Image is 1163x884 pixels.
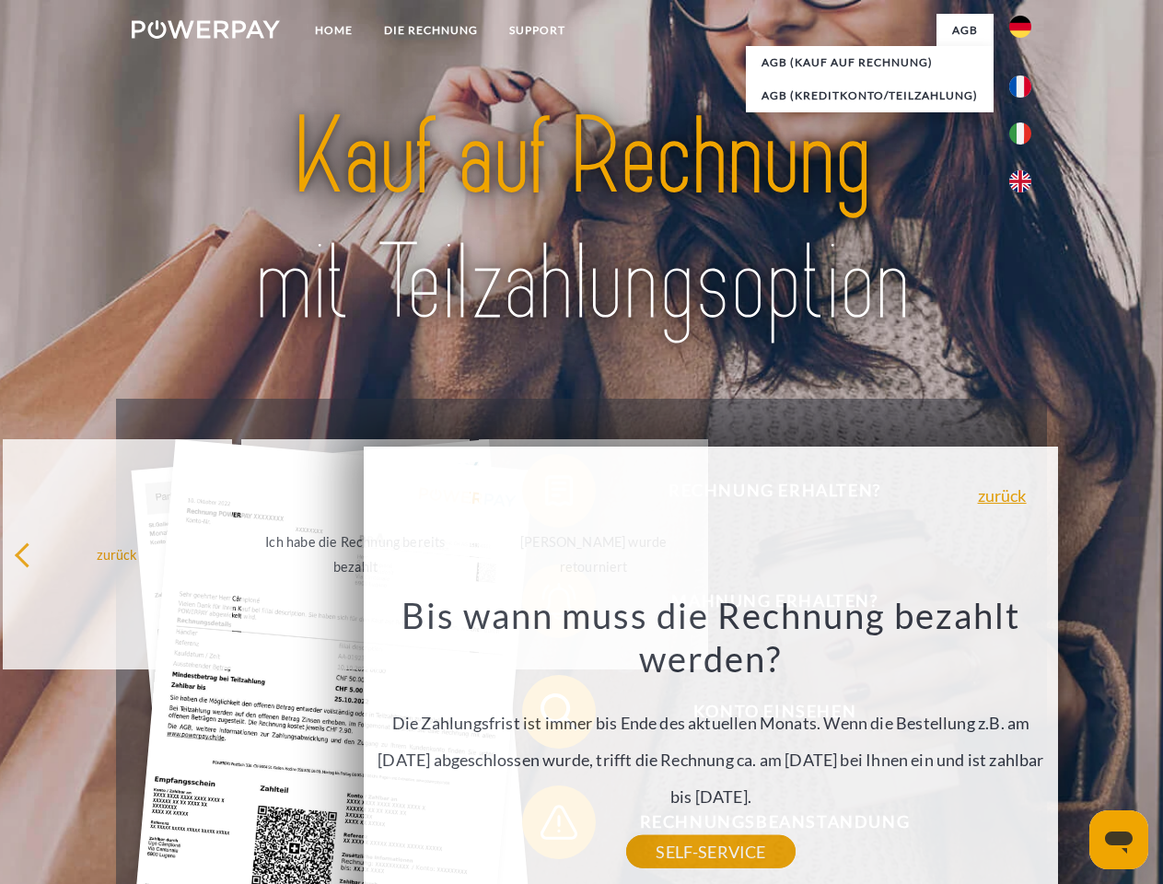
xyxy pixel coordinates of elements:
img: de [1009,16,1031,38]
a: AGB (Kauf auf Rechnung) [746,46,994,79]
img: fr [1009,76,1031,98]
img: en [1009,170,1031,192]
div: zurück [14,541,221,566]
a: SUPPORT [494,14,581,47]
a: DIE RECHNUNG [368,14,494,47]
iframe: Schaltfläche zum Öffnen des Messaging-Fensters [1089,810,1148,869]
a: Home [299,14,368,47]
img: title-powerpay_de.svg [176,88,987,353]
h3: Bis wann muss die Rechnung bezahlt werden? [375,593,1047,681]
a: agb [936,14,994,47]
a: AGB (Kreditkonto/Teilzahlung) [746,79,994,112]
div: Die Zahlungsfrist ist immer bis Ende des aktuellen Monats. Wenn die Bestellung z.B. am [DATE] abg... [375,593,1047,852]
a: zurück [978,487,1027,504]
a: SELF-SERVICE [626,835,795,868]
img: it [1009,122,1031,145]
img: logo-powerpay-white.svg [132,20,280,39]
div: Ich habe die Rechnung bereits bezahlt [252,529,459,579]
